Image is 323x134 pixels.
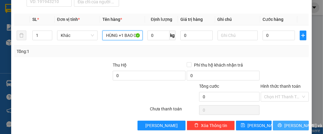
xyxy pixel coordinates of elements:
[17,48,125,55] div: Tổng: 1
[102,17,122,22] span: Tên hàng
[201,122,227,129] span: Xóa Thông tin
[17,31,26,40] button: delete
[215,14,260,25] th: Ghi chú
[145,122,178,129] span: [PERSON_NAME]
[263,17,283,22] span: Cước hàng
[32,17,37,22] span: SL
[57,17,80,22] span: Đơn vị tính
[151,17,172,22] span: Định lượng
[278,123,282,128] span: printer
[102,31,143,40] input: VD: Bàn, Ghế
[113,63,127,67] span: Thu Hộ
[149,106,199,116] div: Chưa thanh toán
[300,31,306,40] button: plus
[241,123,245,128] span: save
[273,121,308,130] button: printer[PERSON_NAME] và In
[300,33,306,38] span: plus
[137,121,186,130] button: [PERSON_NAME]
[199,84,219,89] span: Tổng cước
[261,84,301,89] label: Hình thức thanh toán
[194,123,199,128] span: delete
[192,62,245,68] span: Phí thu hộ khách nhận trả
[180,31,212,40] input: 0
[247,122,280,129] span: [PERSON_NAME]
[61,31,94,40] span: Khác
[170,31,176,40] span: kg
[236,121,272,130] button: save[PERSON_NAME]
[180,17,203,22] span: Giá trị hàng
[218,31,258,40] input: Ghi Chú
[187,121,235,130] button: deleteXóa Thông tin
